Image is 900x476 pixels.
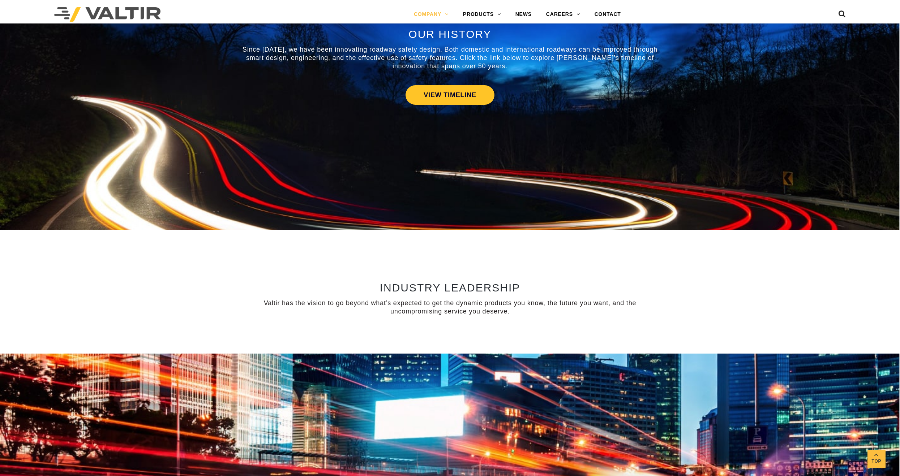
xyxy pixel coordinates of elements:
[239,299,661,316] p: Valtir has the vision to go beyond what’s expected to get the dynamic products you know, the futu...
[867,450,886,468] a: Top
[243,46,657,70] span: Since [DATE], we have been innovating roadway safety design. Both domestic and international road...
[539,7,587,22] a: CAREERS
[867,457,886,466] span: Top
[239,282,661,294] h2: INDUSTRY LEADERSHIP
[408,28,491,40] span: OUR HISTORY
[587,7,628,22] a: CONTACT
[54,7,161,22] img: Valtir
[407,7,456,22] a: COMPANY
[508,7,539,22] a: NEWS
[456,7,508,22] a: PRODUCTS
[406,85,494,105] a: VIEW TIMELINE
